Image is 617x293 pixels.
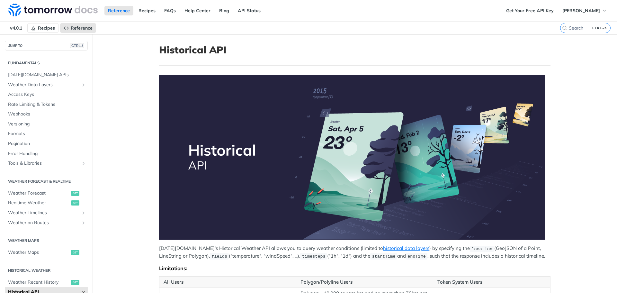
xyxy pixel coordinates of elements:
[71,280,79,285] span: get
[562,8,600,14] span: [PERSON_NAME]
[8,72,86,78] span: [DATE][DOMAIN_NAME] APIs
[296,276,433,288] th: Polygon/Polyline Users
[5,208,88,218] a: Weather TimelinesShow subpages for Weather Timelines
[5,139,88,149] a: Pagination
[5,218,88,228] a: Weather on RoutesShow subpages for Weather on Routes
[559,6,611,15] button: [PERSON_NAME]
[8,141,86,147] span: Pagination
[81,210,86,215] button: Show subpages for Weather Timelines
[211,254,227,259] span: fields
[60,23,96,33] a: Reference
[8,91,86,98] span: Access Keys
[8,121,86,127] span: Versioning
[8,101,86,108] span: Rate Limiting & Tokens
[81,161,86,166] button: Show subpages for Tools & Libraries
[161,6,179,15] a: FAQs
[591,25,609,31] kbd: CTRL-K
[5,268,88,273] h2: Historical Weather
[135,6,159,15] a: Recipes
[159,276,296,288] th: All Users
[302,254,326,259] span: timesteps
[372,254,395,259] span: startTime
[407,254,426,259] span: endTime
[81,82,86,87] button: Show subpages for Weather Data Layers
[5,129,88,139] a: Formats
[5,159,88,168] a: Tools & LibrariesShow subpages for Tools & Libraries
[159,75,545,240] img: Historical-API.png
[5,119,88,129] a: Versioning
[8,82,79,88] span: Weather Data Layers
[383,245,429,251] a: historical data layers
[5,248,88,257] a: Weather Mapsget
[5,238,88,243] h2: Weather Maps
[81,220,86,225] button: Show subpages for Weather on Routes
[159,245,550,260] p: [DATE][DOMAIN_NAME]'s Historical Weather API allows you to query weather conditions (limited to )...
[159,265,550,271] div: Limitations:
[8,220,79,226] span: Weather on Routes
[5,100,88,109] a: Rate Limiting & Tokens
[8,190,69,197] span: Weather Forecast
[8,131,86,137] span: Formats
[70,43,84,48] span: CTRL-/
[181,6,214,15] a: Help Center
[6,23,26,33] span: v4.0.1
[5,41,88,50] button: JUMP TOCTRL-/
[71,200,79,206] span: get
[8,111,86,117] span: Webhooks
[8,279,69,286] span: Weather Recent History
[8,210,79,216] span: Weather Timelines
[71,191,79,196] span: get
[5,90,88,99] a: Access Keys
[71,250,79,255] span: get
[8,249,69,256] span: Weather Maps
[5,149,88,159] a: Error Handling
[234,6,264,15] a: API Status
[5,60,88,66] h2: Fundamentals
[8,200,69,206] span: Realtime Weather
[159,75,550,240] span: Expand image
[8,4,98,16] img: Tomorrow.io Weather API Docs
[5,278,88,287] a: Weather Recent Historyget
[104,6,133,15] a: Reference
[5,198,88,208] a: Realtime Weatherget
[8,151,86,157] span: Error Handling
[503,6,557,15] a: Get Your Free API Key
[5,179,88,184] h2: Weather Forecast & realtime
[27,23,58,33] a: Recipes
[562,25,567,31] svg: Search
[5,70,88,80] a: [DATE][DOMAIN_NAME] APIs
[216,6,233,15] a: Blog
[38,25,55,31] span: Recipes
[433,276,550,288] th: Token System Users
[5,80,88,90] a: Weather Data LayersShow subpages for Weather Data Layers
[71,25,93,31] span: Reference
[5,188,88,198] a: Weather Forecastget
[8,160,79,167] span: Tools & Libraries
[471,246,492,251] span: location
[5,109,88,119] a: Webhooks
[159,44,550,56] h1: Historical API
